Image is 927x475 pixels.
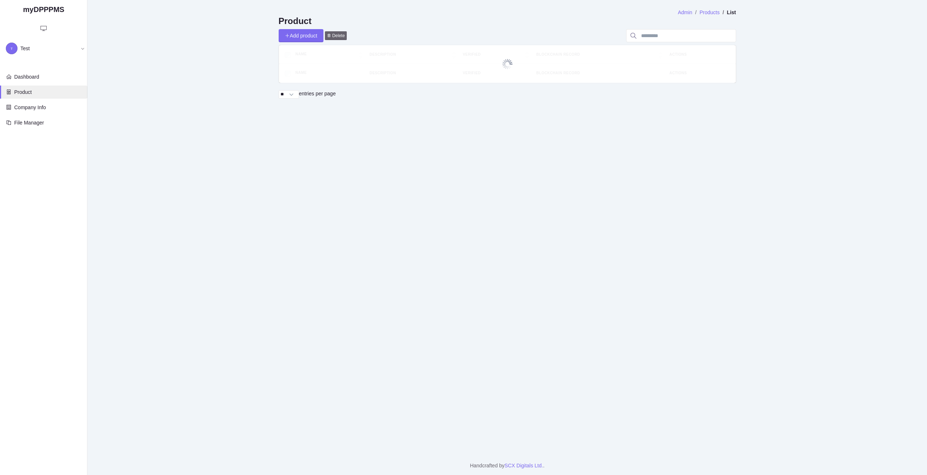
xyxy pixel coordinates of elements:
[279,45,365,64] th: Name
[502,58,513,70] img: Processing...
[504,463,543,468] a: SCX Digitals Ltd.
[279,29,324,42] a: Add product
[23,5,64,13] a: myDPPPMS
[678,9,692,15] a: Admin
[325,31,347,40] a: Delete
[14,119,44,126] span: File Manager
[290,32,318,39] span: Add product
[273,9,742,16] nav: breadcrumb
[699,9,719,15] a: products
[332,32,345,39] span: Delete
[720,9,736,16] li: List
[279,90,299,99] select: entries per page
[40,25,47,33] button: Using system color mode
[14,104,46,111] span: Company Info
[279,88,336,100] label: entries per page
[23,5,48,13] b: myDPP
[470,462,545,469] li: Handcrafted by .
[6,43,17,54] span: T
[14,88,32,96] span: Product
[279,64,365,83] th: Name
[6,43,17,54] img: Test
[279,16,312,26] h1: Product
